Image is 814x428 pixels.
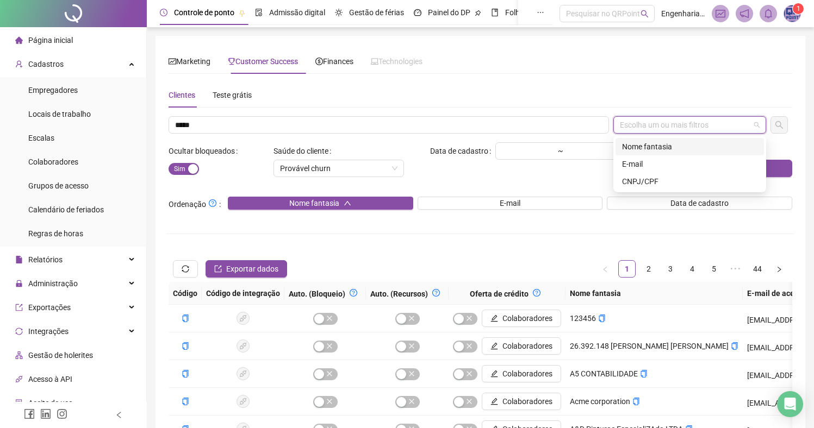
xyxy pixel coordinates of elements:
[706,261,722,277] a: 5
[28,36,73,45] span: Página inicial
[28,303,71,312] span: Exportações
[418,197,603,210] button: E-mail
[28,375,72,383] span: Acesso à API
[28,255,63,264] span: Relatórios
[28,351,93,360] span: Gestão de holerites
[280,160,397,177] span: Provável churn
[428,8,470,17] span: Painel do DP
[616,155,764,173] div: E-mail
[490,314,498,322] span: edit
[749,261,766,277] a: 44
[169,89,195,101] div: Clientes
[632,398,640,405] span: copy
[670,197,729,209] span: Data de cadastro
[482,337,561,355] button: Colaboradores
[28,279,78,288] span: Administração
[15,351,23,359] span: apartment
[490,342,498,350] span: edit
[371,58,378,65] span: laptop
[502,368,552,380] span: Colaboradores
[15,328,23,335] span: sync
[28,60,64,68] span: Cadastros
[24,408,35,419] span: facebook
[28,110,91,118] span: Locais de trabalho
[570,369,638,378] span: A5 CONTABILIDADE
[731,342,738,350] span: copy
[619,261,635,277] a: 1
[784,5,800,22] img: 7717
[740,9,749,18] span: notification
[618,260,636,278] li: 1
[202,282,284,305] th: Código de integração
[28,229,83,238] span: Regras de horas
[28,205,104,214] span: Calendário de feriados
[213,89,252,101] div: Teste grátis
[598,314,606,322] span: copy
[15,375,23,383] span: api
[763,9,773,18] span: bell
[160,9,167,16] span: clock-circle
[414,9,421,16] span: dashboard
[554,147,568,155] div: ~
[182,314,189,322] span: copy
[40,408,51,419] span: linkedin
[432,289,440,297] span: question-circle
[776,266,782,273] span: right
[684,261,700,277] a: 4
[622,141,757,153] div: Nome fantasia
[727,260,744,278] li: 5 próximas páginas
[482,365,561,382] button: Colaboradores
[640,260,657,278] li: 2
[15,304,23,311] span: export
[182,370,189,377] span: copy
[529,286,545,299] button: question-circle
[209,199,216,207] span: question-circle
[641,10,649,18] span: search
[640,368,648,380] button: copiar
[482,310,561,327] button: Colaboradores
[716,9,725,18] span: fund
[335,9,343,16] span: sun
[15,36,23,44] span: home
[430,142,495,160] label: Data de cadastro
[182,368,189,380] button: copiar
[566,282,743,305] th: Nome fantasia
[274,142,335,160] label: Saúde do cliente
[169,58,176,65] span: fund
[371,57,422,66] span: Technologies
[632,395,640,407] button: copiar
[533,289,540,297] span: question-circle
[490,370,498,377] span: edit
[727,260,744,278] span: •••
[182,398,189,405] span: copy
[797,5,800,12] span: 1
[683,260,701,278] li: 4
[370,286,444,300] div: Auto. (Recursos)
[490,398,498,405] span: edit
[641,261,657,277] a: 2
[255,9,263,16] span: file-done
[505,8,575,17] span: Folha de pagamento
[428,286,444,299] button: question-circle
[206,197,219,210] button: Ordenação:
[15,256,23,263] span: file
[173,260,198,278] button: sync
[269,8,325,17] span: Admissão digital
[475,10,481,16] span: pushpin
[182,312,189,324] button: copiar
[15,280,23,287] span: lock
[770,260,788,278] button: right
[15,60,23,68] span: user-add
[793,3,804,14] sup: Atualize o seu contato no menu Meus Dados
[182,342,189,350] span: copy
[770,260,788,278] li: Próxima página
[28,86,78,95] span: Empregadores
[596,260,614,278] li: Página anterior
[640,370,648,377] span: copy
[622,175,757,187] div: CNPJ/CPF
[289,286,362,300] div: Auto. (Bloqueio)
[616,173,764,190] div: CNPJ/CPF
[206,260,287,278] button: Exportar dados
[344,199,351,207] span: up
[28,134,54,142] span: Escalas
